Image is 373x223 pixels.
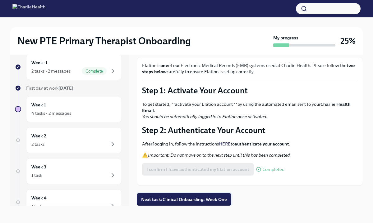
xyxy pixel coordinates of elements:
[31,141,44,147] div: 2 tasks
[273,35,298,41] strong: My progress
[12,4,45,14] img: CharlieHealth
[141,196,227,203] span: Next task : Clinical Onboarding: Week One
[142,101,358,120] p: To get started, **activate your Elation account **by using the automated email sent to your .
[31,163,46,170] h6: Week 3
[15,54,122,80] a: Week -12 tasks • 2 messagesComplete
[142,125,358,136] p: Step 2: Authenticate Your Account
[17,35,191,47] h2: New PTE Primary Therapist Onboarding
[137,193,231,206] button: Next task:Clinical Onboarding: Week One
[31,68,71,74] div: 2 tasks • 2 messages
[142,141,358,147] p: After logging in, follow the instructions to .
[142,152,358,158] p: ⚠️
[340,35,356,47] h3: 25%
[160,63,168,68] strong: one
[26,85,73,91] span: First day at work
[15,189,122,215] a: Week 41 task
[31,194,47,201] h6: Week 4
[142,85,358,96] p: Step 1: Activate Your Account
[31,101,46,108] h6: Week 1
[31,59,48,66] h6: Week -1
[31,203,42,209] div: 1 task
[262,167,284,172] span: Completed
[15,85,122,91] a: First day at work[DATE]
[58,85,73,91] strong: [DATE]
[15,96,122,122] a: Week 14 tasks • 2 messages
[15,158,122,184] a: Week 31 task
[31,132,46,139] h6: Week 2
[31,110,71,116] div: 4 tasks • 2 messages
[15,127,122,153] a: Week 22 tasks
[82,69,107,74] span: Complete
[31,172,42,178] div: 1 task
[142,114,267,119] em: You should be automatically logged in to Elation once activated.
[235,141,289,147] strong: authenticate your account
[148,152,291,158] em: Important: Do not move on to the next step until this has been completed.
[219,141,231,147] a: HERE
[142,62,358,75] p: Elation is of our Electronic Medical Records (EMR) systems used at Charlie Health. Please follow ...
